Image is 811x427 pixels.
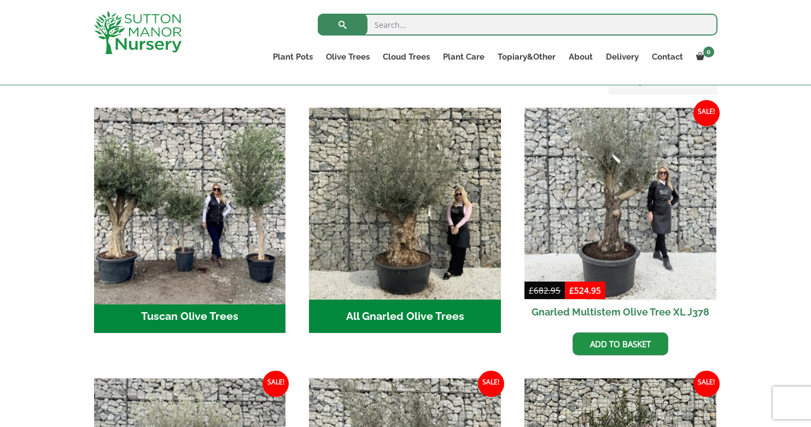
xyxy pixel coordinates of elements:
img: All Gnarled Olive Trees [309,108,501,300]
span: Sale! [478,371,504,397]
a: Visit product category All Gnarled Olive Trees [309,108,501,333]
a: Plant Pots [266,49,319,65]
img: Gnarled Multistem Olive Tree XL J378 [524,108,716,300]
img: Tuscan Olive Trees [89,103,290,304]
span: £ [529,285,534,296]
span: Sale! [693,100,720,126]
a: Visit product category Tuscan Olive Trees [94,108,286,333]
h2: All Gnarled Olive Trees [309,300,501,334]
input: Search... [318,14,717,36]
h2: Tuscan Olive Trees [94,300,286,334]
a: Cloud Trees [376,49,436,65]
bdi: 682.95 [529,285,561,296]
a: Add to basket: “Gnarled Multistem Olive Tree XL J378” [573,332,668,355]
span: 0 [703,46,714,57]
a: 0 [690,49,717,65]
img: logo [94,11,182,54]
a: Topiary&Other [491,49,562,65]
a: Plant Care [436,49,491,65]
a: Delivery [599,49,645,65]
a: About [562,49,599,65]
span: £ [569,285,574,296]
h2: Gnarled Multistem Olive Tree XL J378 [524,300,716,324]
a: Sale! Gnarled Multistem Olive Tree XL J378 [524,108,716,324]
a: Contact [645,49,690,65]
span: Sale! [693,371,720,397]
bdi: 524.95 [569,285,601,296]
a: Olive Trees [319,49,376,65]
span: Sale! [262,371,289,397]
